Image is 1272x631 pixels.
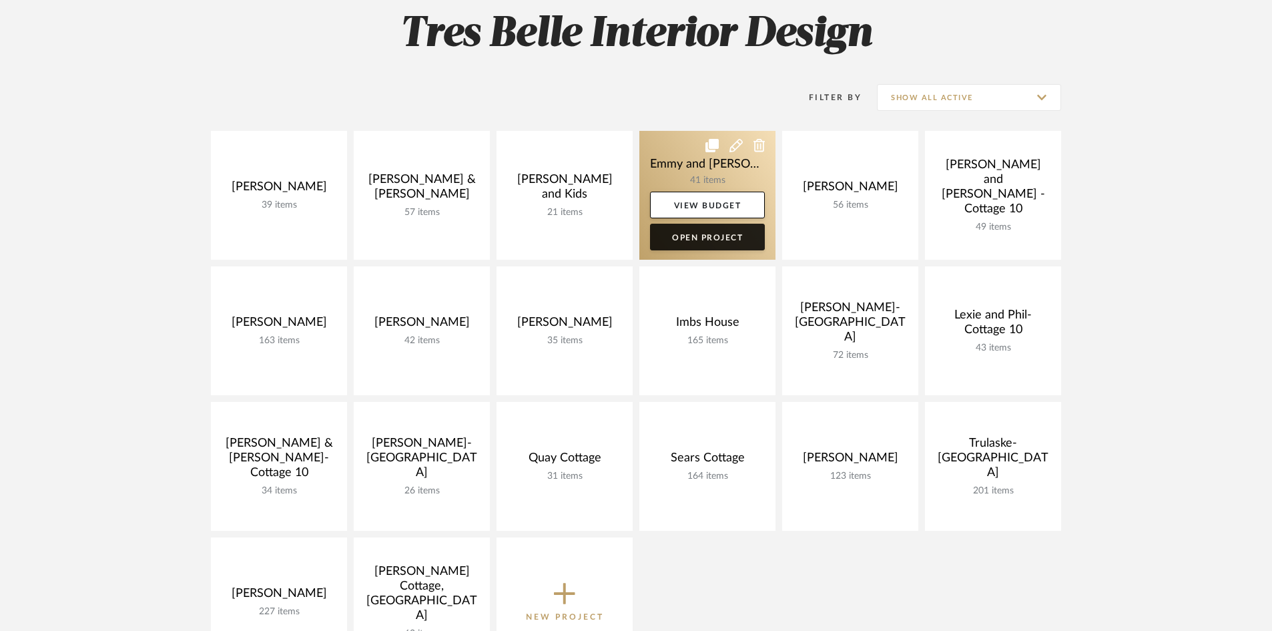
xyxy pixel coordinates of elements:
div: 164 items [650,471,765,482]
div: [PERSON_NAME] & [PERSON_NAME]-Cottage 10 [222,436,336,485]
div: 34 items [222,485,336,497]
div: 39 items [222,200,336,211]
div: [PERSON_NAME] Cottage, [GEOGRAPHIC_DATA] [364,564,479,628]
p: New Project [526,610,604,624]
div: [PERSON_NAME] [222,315,336,335]
div: Sears Cottage [650,451,765,471]
div: 42 items [364,335,479,347]
a: Open Project [650,224,765,250]
div: 72 items [793,350,908,361]
div: [PERSON_NAME]-[GEOGRAPHIC_DATA] [364,436,479,485]
div: Imbs House [650,315,765,335]
a: View Budget [650,192,765,218]
h2: Tres Belle Interior Design [155,9,1117,59]
div: Lexie and Phil-Cottage 10 [936,308,1050,343]
div: [PERSON_NAME] [793,180,908,200]
div: [PERSON_NAME] [793,451,908,471]
div: 26 items [364,485,479,497]
div: Quay Cottage [507,451,622,471]
div: 56 items [793,200,908,211]
div: 21 items [507,207,622,218]
div: [PERSON_NAME] and [PERSON_NAME] -Cottage 10 [936,158,1050,222]
div: Trulaske-[GEOGRAPHIC_DATA] [936,436,1050,485]
div: [PERSON_NAME] [507,315,622,335]
div: 57 items [364,207,479,218]
div: 31 items [507,471,622,482]
div: [PERSON_NAME] [222,586,336,606]
div: [PERSON_NAME] & [PERSON_NAME] [364,172,479,207]
div: 49 items [936,222,1050,233]
div: 35 items [507,335,622,347]
div: 165 items [650,335,765,347]
div: [PERSON_NAME] [222,180,336,200]
div: 163 items [222,335,336,347]
div: 201 items [936,485,1050,497]
div: [PERSON_NAME] and Kids [507,172,622,207]
div: [PERSON_NAME] [364,315,479,335]
div: Filter By [791,91,862,104]
div: 227 items [222,606,336,618]
div: [PERSON_NAME]- [GEOGRAPHIC_DATA] [793,300,908,350]
div: 123 items [793,471,908,482]
div: 43 items [936,343,1050,354]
